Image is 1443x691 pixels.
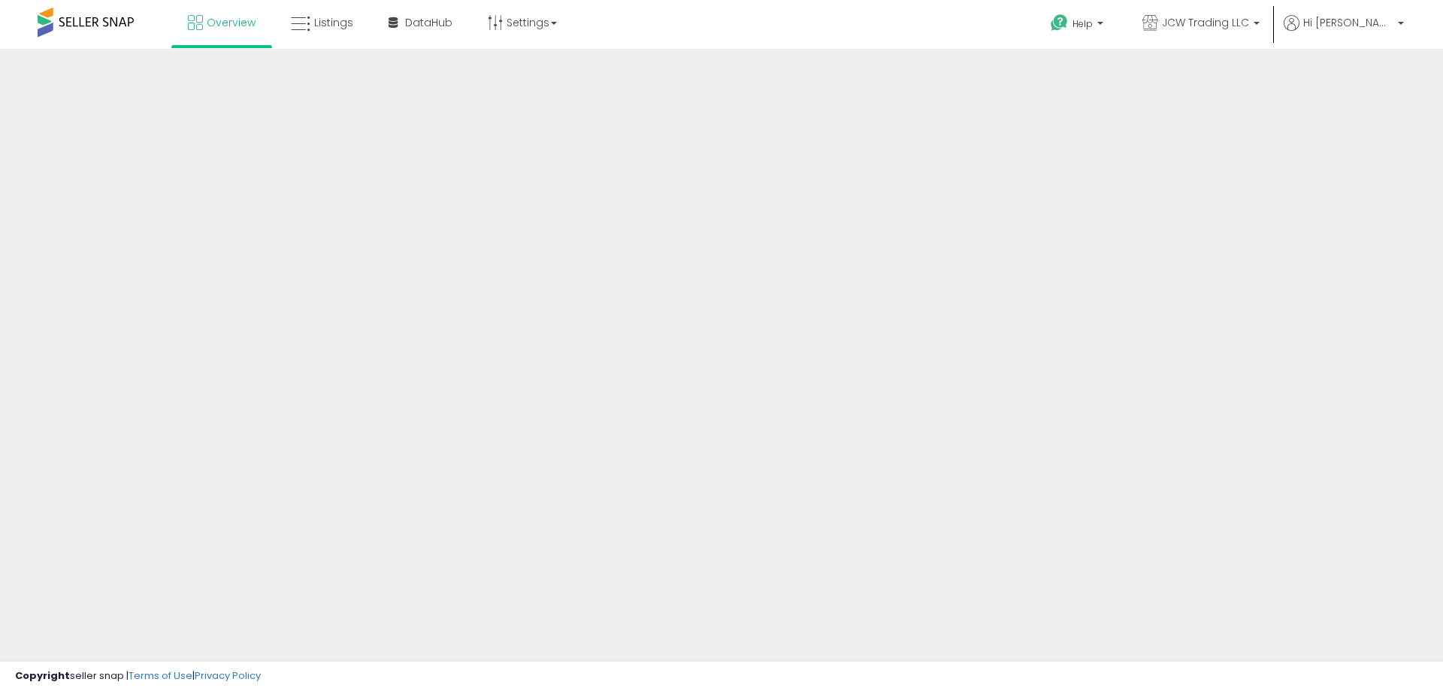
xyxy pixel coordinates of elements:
[15,668,70,683] strong: Copyright
[314,15,353,30] span: Listings
[1072,17,1093,30] span: Help
[195,668,261,683] a: Privacy Policy
[129,668,192,683] a: Terms of Use
[207,15,256,30] span: Overview
[1039,2,1118,49] a: Help
[405,15,452,30] span: DataHub
[1050,14,1069,32] i: Get Help
[1162,15,1249,30] span: JCW Trading LLC
[1303,15,1393,30] span: Hi [PERSON_NAME]
[15,669,261,683] div: seller snap | |
[1284,15,1404,49] a: Hi [PERSON_NAME]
